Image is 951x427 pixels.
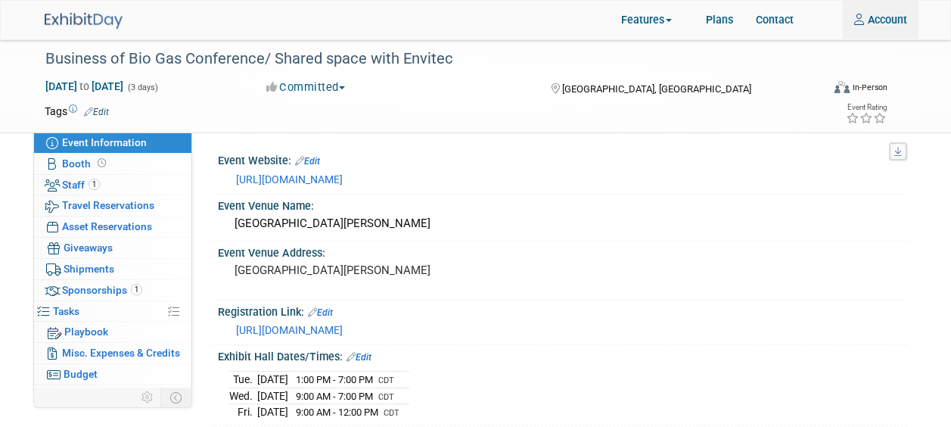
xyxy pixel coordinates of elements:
span: CDT [378,376,394,385]
span: Event Information [62,136,147,148]
td: [DATE] [257,404,288,420]
a: Booth [34,154,191,174]
a: [URL][DOMAIN_NAME] [236,324,343,336]
span: to [77,80,92,92]
a: Features [610,2,695,39]
span: Giveaways [64,242,113,254]
span: 9:00 AM - 7:00 PM [296,391,373,402]
pre: [GEOGRAPHIC_DATA][PERSON_NAME] [235,263,489,277]
a: Budget [34,364,191,385]
div: Event Rating [846,104,887,111]
a: Sponsorships1 [34,280,191,301]
a: Edit [295,156,320,167]
div: [GEOGRAPHIC_DATA][PERSON_NAME] [229,212,896,235]
td: Fri. [229,404,257,420]
button: Committed [261,79,351,95]
td: Tags [45,104,109,119]
span: Sponsorships [62,284,142,296]
a: Contact [744,1,805,39]
a: Playbook [34,322,191,342]
img: Format-Inperson.png [834,81,850,93]
td: Wed. [229,388,257,404]
a: Edit [308,307,333,318]
a: Edit [347,352,371,363]
img: ExhibitDay [45,13,123,29]
div: Exhibit Hall Dates/Times: [218,345,907,365]
div: Event Format [766,79,888,101]
a: Staff1 [34,175,191,195]
span: CDT [384,408,399,418]
span: Budget [64,368,98,380]
span: 1 [89,179,100,190]
a: [URL][DOMAIN_NAME] [236,173,343,185]
a: Edit [84,107,109,117]
a: Plans [695,1,744,39]
span: Travel Reservations [62,199,154,211]
a: Travel Reservations [34,195,191,216]
div: In-Person [852,82,887,93]
td: [DATE] [257,371,288,388]
div: Registration Link: [218,301,907,320]
span: [DATE] [DATE] [45,79,124,93]
span: (3 days) [126,83,158,92]
div: Event Website: [218,149,907,169]
span: Tasks [53,305,79,317]
td: Toggle Event Tabs [160,388,191,407]
td: Personalize Event Tab Strip [135,388,161,407]
span: 1 [131,284,142,295]
div: Business of Bio Gas Conference/ Shared space with Envitec [40,45,816,73]
span: Misc. Expenses & Credits [62,347,180,359]
span: Booth not reserved yet [95,157,109,169]
span: 9:00 AM - 12:00 PM [296,407,378,418]
span: [GEOGRAPHIC_DATA], [GEOGRAPHIC_DATA] [562,83,751,95]
a: Asset Reservations [34,217,191,237]
a: Event Information [34,132,191,153]
a: Giveaways [34,238,191,258]
span: Booth [62,157,109,170]
span: 1:00 PM - 7:00 PM [296,374,373,385]
a: Account [843,1,918,39]
a: Misc. Expenses & Credits [34,343,191,363]
td: Tue. [229,371,257,388]
div: Event Venue Address: [218,242,907,260]
a: Shipments [34,259,191,279]
div: Event Venue Name: [218,195,907,213]
span: CDT [378,392,394,402]
span: Playbook [64,326,108,338]
td: [DATE] [257,388,288,404]
a: Tasks [34,301,191,322]
span: Staff [62,179,100,191]
span: Shipments [64,263,114,275]
span: Asset Reservations [62,220,152,232]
